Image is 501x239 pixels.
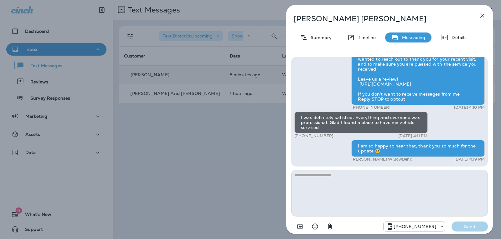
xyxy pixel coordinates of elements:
[398,133,428,138] p: [DATE] 4:11 PM
[294,14,465,23] p: [PERSON_NAME] [PERSON_NAME]
[351,140,485,157] div: I am so happy to hear that, thank you so much for the update 😃
[454,105,485,110] p: [DATE] 4:10 PM
[384,223,445,230] div: +1 (813) 497-4455
[355,35,376,40] p: Timeline
[448,35,467,40] p: Details
[399,35,425,40] p: Messaging
[351,43,485,105] div: Hello [PERSON_NAME] all is well! This is [PERSON_NAME] from Willow Bend Automotive. I wanted to r...
[294,112,428,133] div: I was definitely satisfied. Everything and everyone was professional. Glad I found a place to hav...
[351,157,412,162] p: [PERSON_NAME] WillowBend
[309,220,321,233] button: Select an emoji
[394,224,436,229] p: [PHONE_NUMBER]
[351,105,390,110] p: [PHONE_NUMBER]
[307,35,332,40] p: Summary
[294,220,306,233] button: Add in a premade template
[294,133,333,138] p: [PHONE_NUMBER]
[454,157,485,162] p: [DATE] 4:19 PM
